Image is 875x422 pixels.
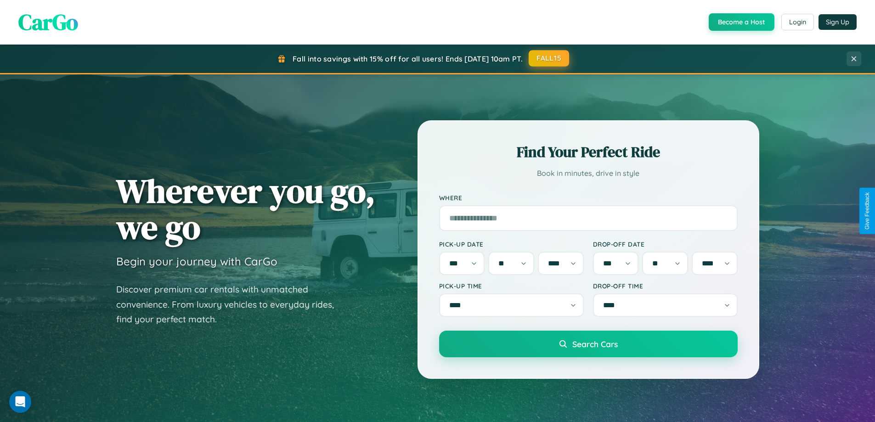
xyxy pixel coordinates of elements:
button: Become a Host [709,13,774,31]
div: Open Intercom Messenger [9,391,31,413]
p: Book in minutes, drive in style [439,167,738,180]
h3: Begin your journey with CarGo [116,254,277,268]
button: Login [781,14,814,30]
h2: Find Your Perfect Ride [439,142,738,162]
span: Fall into savings with 15% off for all users! Ends [DATE] 10am PT. [293,54,523,63]
button: FALL15 [529,50,569,67]
span: Search Cars [572,339,618,349]
button: Search Cars [439,331,738,357]
div: Give Feedback [864,192,870,230]
h1: Wherever you go, we go [116,173,375,245]
label: Drop-off Time [593,282,738,290]
label: Where [439,194,738,202]
button: Sign Up [819,14,857,30]
label: Pick-up Time [439,282,584,290]
span: CarGo [18,7,78,37]
label: Drop-off Date [593,240,738,248]
label: Pick-up Date [439,240,584,248]
p: Discover premium car rentals with unmatched convenience. From luxury vehicles to everyday rides, ... [116,282,346,327]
